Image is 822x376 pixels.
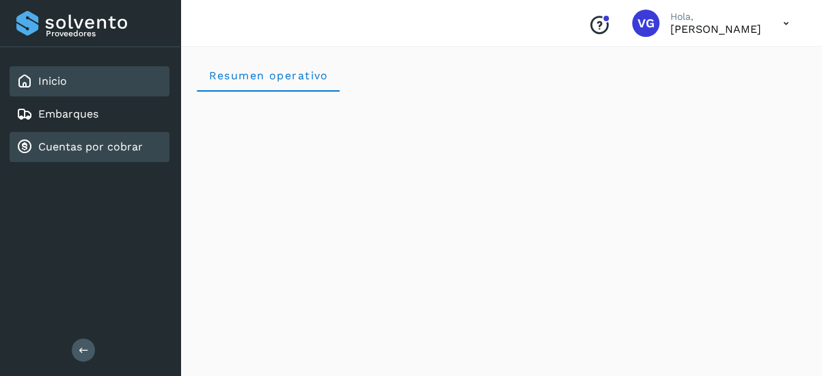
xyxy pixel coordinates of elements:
p: Hola, [670,11,761,23]
div: Cuentas por cobrar [10,132,169,162]
div: Inicio [10,66,169,96]
p: VIRIDIANA GONZALEZ MENDOZA [670,23,761,36]
p: Proveedores [46,29,164,38]
a: Inicio [38,75,67,88]
div: Embarques [10,99,169,129]
a: Embarques [38,107,98,120]
a: Cuentas por cobrar [38,140,143,153]
span: Resumen operativo [208,69,329,82]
